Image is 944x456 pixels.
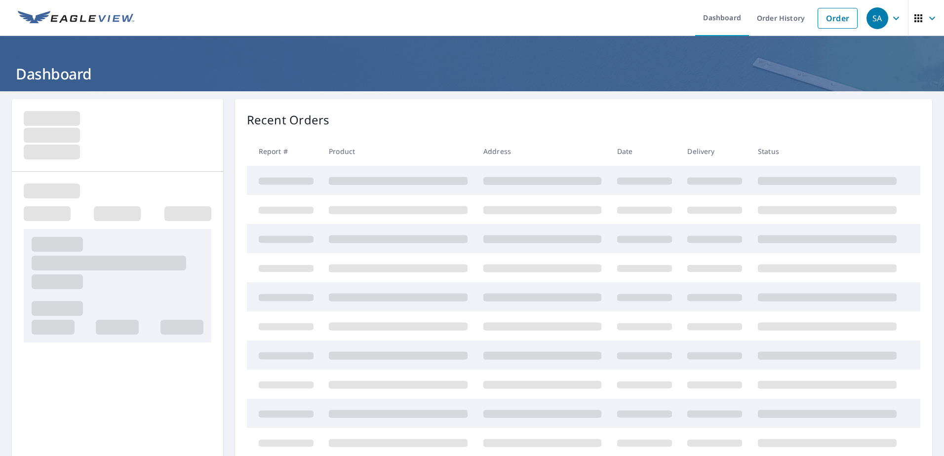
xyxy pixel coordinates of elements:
th: Date [609,137,680,166]
th: Report # [247,137,321,166]
th: Delivery [679,137,750,166]
p: Recent Orders [247,111,330,129]
img: EV Logo [18,11,134,26]
th: Product [321,137,475,166]
th: Status [750,137,905,166]
div: SA [866,7,888,29]
h1: Dashboard [12,64,932,84]
a: Order [818,8,858,29]
th: Address [475,137,609,166]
